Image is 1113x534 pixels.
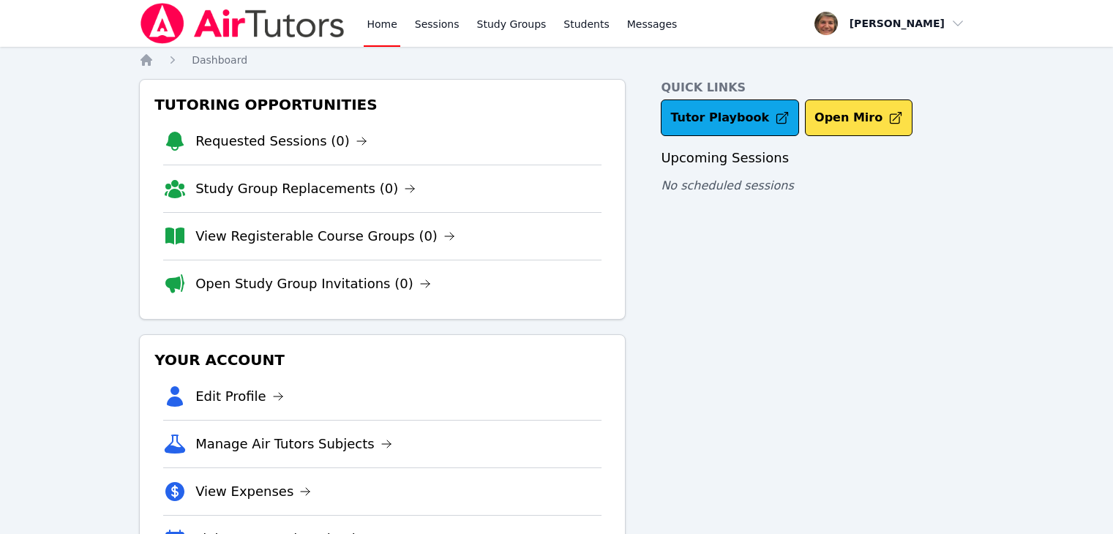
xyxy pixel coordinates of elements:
img: Air Tutors [139,3,346,44]
a: Study Group Replacements (0) [195,178,416,199]
a: Tutor Playbook [661,99,799,136]
a: View Expenses [195,481,311,502]
span: Dashboard [192,54,247,66]
a: Dashboard [192,53,247,67]
a: Manage Air Tutors Subjects [195,434,392,454]
button: Open Miro [805,99,912,136]
a: Edit Profile [195,386,284,407]
h3: Upcoming Sessions [661,148,974,168]
a: Open Study Group Invitations (0) [195,274,431,294]
a: Requested Sessions (0) [195,131,367,151]
h3: Tutoring Opportunities [151,91,613,118]
span: Messages [627,17,678,31]
span: No scheduled sessions [661,178,793,192]
nav: Breadcrumb [139,53,974,67]
h4: Quick Links [661,79,974,97]
a: View Registerable Course Groups (0) [195,226,455,247]
h3: Your Account [151,347,613,373]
